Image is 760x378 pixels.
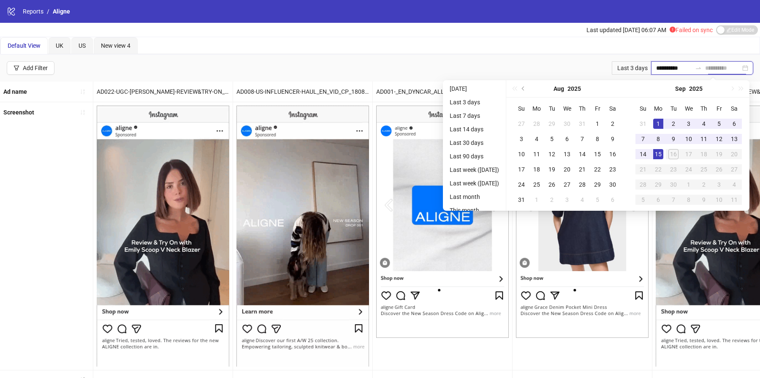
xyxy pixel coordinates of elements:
[684,195,694,205] div: 8
[666,192,681,207] td: 2025-10-07
[97,106,229,366] img: Screenshot 120233961127650332
[651,101,666,116] th: Mo
[101,42,130,49] span: New view 4
[544,116,559,131] td: 2025-07-29
[590,116,605,131] td: 2025-08-01
[446,124,502,134] li: Last 14 days
[3,109,34,116] b: Screenshot
[562,134,572,144] div: 6
[577,179,587,190] div: 28
[516,164,527,174] div: 17
[562,195,572,205] div: 3
[695,65,702,71] span: to
[446,205,502,215] li: This month
[559,162,575,177] td: 2025-08-20
[729,149,739,159] div: 20
[608,149,618,159] div: 16
[666,131,681,147] td: 2025-09-09
[446,178,502,188] li: Last week ([DATE])
[696,116,711,131] td: 2025-09-04
[727,116,742,131] td: 2025-09-06
[532,195,542,205] div: 1
[559,192,575,207] td: 2025-09-03
[696,101,711,116] th: Th
[514,131,529,147] td: 2025-08-03
[696,162,711,177] td: 2025-09-25
[670,27,713,33] span: Failed on sync
[529,177,544,192] td: 2025-08-25
[684,164,694,174] div: 24
[446,138,502,148] li: Last 30 days
[446,192,502,202] li: Last month
[699,119,709,129] div: 4
[605,101,620,116] th: Sa
[612,61,651,75] div: Last 3 days
[80,89,86,95] span: sort-ascending
[529,162,544,177] td: 2025-08-18
[714,149,724,159] div: 19
[711,192,727,207] td: 2025-10-10
[729,134,739,144] div: 13
[653,195,663,205] div: 6
[559,147,575,162] td: 2025-08-13
[668,195,679,205] div: 7
[675,80,686,97] button: Choose a month
[544,162,559,177] td: 2025-08-19
[56,42,63,49] span: UK
[666,116,681,131] td: 2025-09-02
[727,131,742,147] td: 2025-09-13
[21,7,45,16] a: Reports
[653,149,663,159] div: 15
[635,116,651,131] td: 2025-08-31
[592,119,603,129] div: 1
[695,65,702,71] span: swap-right
[668,149,679,159] div: 16
[651,192,666,207] td: 2025-10-06
[532,149,542,159] div: 11
[592,134,603,144] div: 8
[670,27,676,33] span: exclamation-circle
[516,195,527,205] div: 31
[668,179,679,190] div: 30
[547,149,557,159] div: 12
[532,164,542,174] div: 18
[666,101,681,116] th: Tu
[516,179,527,190] div: 24
[653,134,663,144] div: 8
[592,149,603,159] div: 15
[684,179,694,190] div: 1
[590,131,605,147] td: 2025-08-08
[514,101,529,116] th: Su
[233,82,372,102] div: AD008-US-INFLUENCER-HAUL_EN_VID_CP_18082025_F_CC_SC10_USP11_AW26
[651,131,666,147] td: 2025-09-08
[577,134,587,144] div: 7
[711,131,727,147] td: 2025-09-12
[651,116,666,131] td: 2025-09-01
[729,179,739,190] div: 4
[699,164,709,174] div: 25
[514,192,529,207] td: 2025-08-31
[516,134,527,144] div: 3
[668,119,679,129] div: 2
[666,147,681,162] td: 2025-09-16
[608,134,618,144] div: 9
[529,192,544,207] td: 2025-09-01
[696,147,711,162] td: 2025-09-18
[651,147,666,162] td: 2025-09-15
[93,82,233,102] div: AD022-UGC-[PERSON_NAME]-REVIEW&TRY-ON_EN_VID_HP_11092025_F_NSE_SC11_USP7_
[532,119,542,129] div: 28
[689,80,703,97] button: Choose a year
[638,179,648,190] div: 28
[608,164,618,174] div: 23
[577,119,587,129] div: 31
[529,101,544,116] th: Mo
[446,111,502,121] li: Last 7 days
[635,131,651,147] td: 2025-09-07
[711,147,727,162] td: 2025-09-19
[699,134,709,144] div: 11
[608,195,618,205] div: 6
[727,162,742,177] td: 2025-09-27
[638,164,648,174] div: 21
[519,80,528,97] button: Previous month (PageUp)
[681,116,696,131] td: 2025-09-03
